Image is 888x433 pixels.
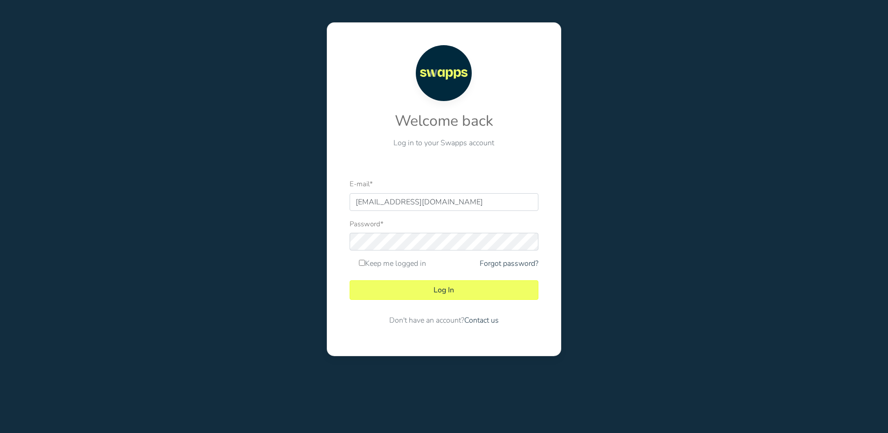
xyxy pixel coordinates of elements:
[350,112,538,130] h2: Welcome back
[359,258,426,269] label: Keep me logged in
[350,315,538,326] p: Don't have an account?
[359,260,365,266] input: Keep me logged in
[350,219,384,230] label: Password
[350,193,538,211] input: E-mail address
[350,280,538,300] button: Log In
[350,137,538,149] p: Log in to your Swapps account
[416,45,472,101] img: Swapps logo
[480,258,538,269] a: Forgot password?
[464,315,499,325] a: Contact us
[350,179,373,189] label: E-mail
